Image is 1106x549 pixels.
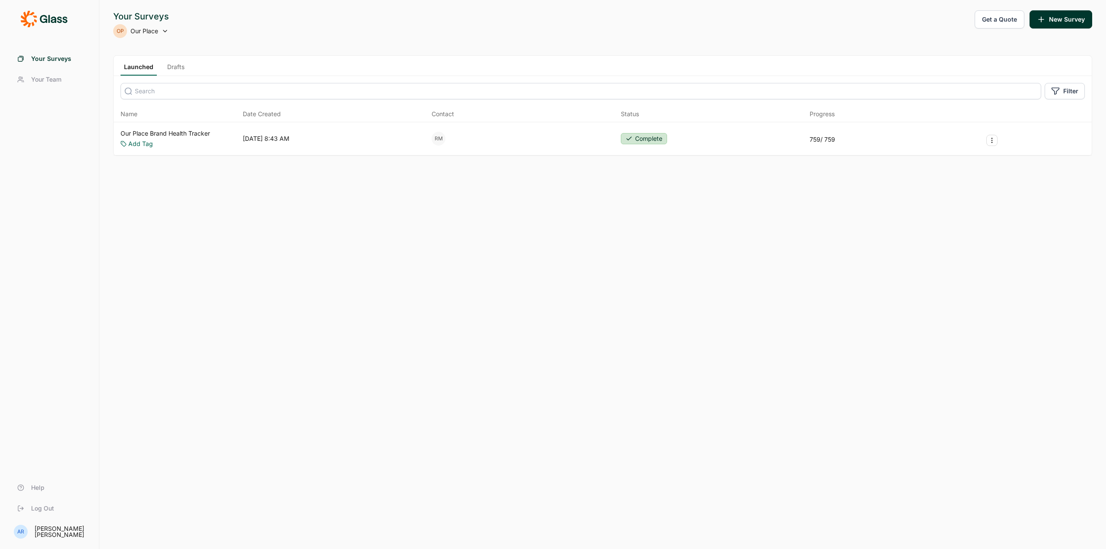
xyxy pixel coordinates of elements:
a: Drafts [164,63,188,76]
span: Help [31,483,44,492]
a: Add Tag [128,140,153,148]
div: Contact [432,110,454,118]
div: Your Surveys [113,10,169,22]
span: Name [121,110,137,118]
button: New Survey [1030,10,1092,29]
button: Filter [1045,83,1085,99]
span: Your Surveys [31,54,71,63]
button: Complete [621,133,667,144]
span: Our Place [130,27,158,35]
button: Survey Actions [986,135,998,146]
div: 759 / 759 [810,135,835,144]
a: Our Place Brand Health Tracker [121,129,210,138]
span: Your Team [31,75,61,84]
div: Progress [810,110,835,118]
span: Date Created [243,110,281,118]
a: Launched [121,63,157,76]
div: [DATE] 8:43 AM [243,134,289,143]
div: Status [621,110,639,118]
input: Search [121,83,1041,99]
div: RM [432,132,445,146]
button: Get a Quote [975,10,1024,29]
span: Filter [1063,87,1078,95]
div: OP [113,24,127,38]
span: Log Out [31,504,54,513]
div: AR [14,525,28,539]
div: [PERSON_NAME] [PERSON_NAME] [35,526,89,538]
